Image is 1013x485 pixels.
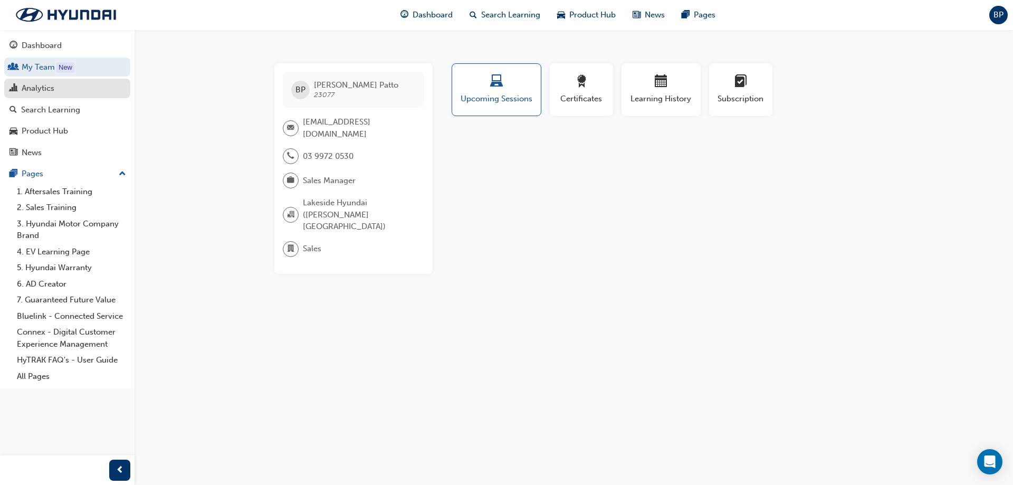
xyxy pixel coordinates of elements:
[9,127,17,136] span: car-icon
[303,175,356,187] span: Sales Manager
[22,40,62,52] div: Dashboard
[575,75,588,89] span: award-icon
[4,143,130,163] a: News
[624,4,673,26] a: news-iconNews
[549,4,624,26] a: car-iconProduct Hub
[21,104,80,116] div: Search Learning
[4,79,130,98] a: Analytics
[287,208,294,222] span: organisation-icon
[557,8,565,22] span: car-icon
[287,242,294,256] span: department-icon
[655,75,667,89] span: calendar-icon
[314,90,335,99] span: 23077
[550,63,613,116] button: Certificates
[4,34,130,164] button: DashboardMy TeamAnalyticsSearch LearningProduct HubNews
[993,9,1004,21] span: BP
[694,9,715,21] span: Pages
[977,449,1002,474] div: Open Intercom Messenger
[400,8,408,22] span: guage-icon
[734,75,747,89] span: learningplan-icon
[13,184,130,200] a: 1. Aftersales Training
[116,464,124,477] span: prev-icon
[470,8,477,22] span: search-icon
[9,84,17,93] span: chart-icon
[4,100,130,120] a: Search Learning
[22,168,43,180] div: Pages
[461,4,549,26] a: search-iconSearch Learning
[673,4,724,26] a: pages-iconPages
[9,169,17,179] span: pages-icon
[56,62,74,73] div: Tooltip anchor
[9,63,17,72] span: people-icon
[4,121,130,141] a: Product Hub
[9,41,17,51] span: guage-icon
[22,125,68,137] div: Product Hub
[13,308,130,325] a: Bluelink - Connected Service
[13,244,130,260] a: 4. EV Learning Page
[4,164,130,184] button: Pages
[22,147,42,159] div: News
[629,93,693,105] span: Learning History
[4,58,130,77] a: My Team
[119,167,126,181] span: up-icon
[13,216,130,244] a: 3. Hyundai Motor Company Brand
[989,6,1008,24] button: BP
[9,148,17,158] span: news-icon
[13,260,130,276] a: 5. Hyundai Warranty
[4,36,130,55] a: Dashboard
[5,4,127,26] img: Trak
[413,9,453,21] span: Dashboard
[569,9,616,21] span: Product Hub
[22,82,54,94] div: Analytics
[392,4,461,26] a: guage-iconDashboard
[303,243,321,255] span: Sales
[13,292,130,308] a: 7. Guaranteed Future Value
[452,63,541,116] button: Upcoming Sessions
[295,84,305,96] span: BP
[682,8,690,22] span: pages-icon
[314,80,398,90] span: [PERSON_NAME] Patto
[490,75,503,89] span: laptop-icon
[460,93,533,105] span: Upcoming Sessions
[717,93,764,105] span: Subscription
[13,352,130,368] a: HyTRAK FAQ's - User Guide
[13,368,130,385] a: All Pages
[13,324,130,352] a: Connex - Digital Customer Experience Management
[709,63,772,116] button: Subscription
[622,63,701,116] button: Learning History
[287,174,294,187] span: briefcase-icon
[13,276,130,292] a: 6. AD Creator
[13,199,130,216] a: 2. Sales Training
[303,197,416,233] span: Lakeside Hyundai ([PERSON_NAME][GEOGRAPHIC_DATA])
[558,93,605,105] span: Certificates
[645,9,665,21] span: News
[9,106,17,115] span: search-icon
[303,150,353,163] span: 03 9972 0530
[633,8,641,22] span: news-icon
[287,149,294,163] span: phone-icon
[481,9,540,21] span: Search Learning
[287,121,294,135] span: email-icon
[303,116,416,140] span: [EMAIL_ADDRESS][DOMAIN_NAME]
